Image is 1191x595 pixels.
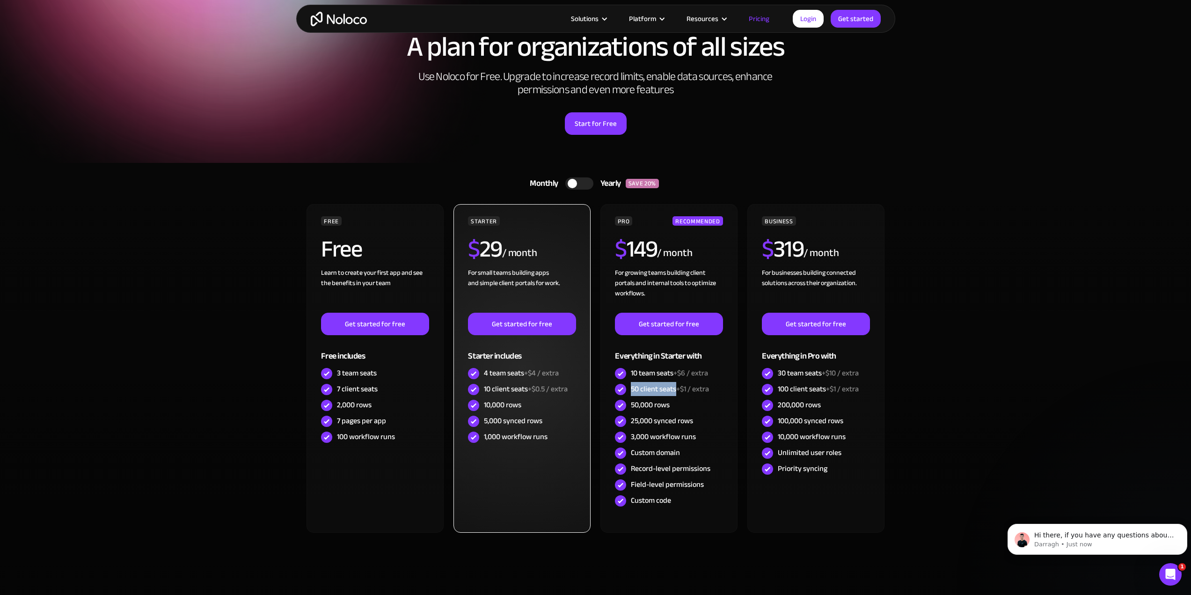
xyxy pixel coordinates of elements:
[518,176,565,191] div: Monthly
[737,13,781,25] a: Pricing
[484,400,521,410] div: 10,000 rows
[409,70,783,96] h2: Use Noloco for Free. Upgrade to increase record limits, enable data sources, enhance permissions ...
[629,13,656,25] div: Platform
[615,237,657,261] h2: 149
[615,313,723,335] a: Get started for free
[1004,504,1191,570] iframe: Intercom notifications message
[615,268,723,313] div: For growing teams building client portals and internal tools to optimize workflows.
[571,13,599,25] div: Solutions
[617,13,675,25] div: Platform
[626,179,659,188] div: SAVE 20%
[631,432,696,442] div: 3,000 workflow runs
[615,227,627,271] span: $
[778,384,859,394] div: 100 client seats
[337,368,377,378] div: 3 team seats
[321,335,429,366] div: Free includes
[631,368,708,378] div: 10 team seats
[631,384,709,394] div: 50 client seats
[676,382,709,396] span: +$1 / extra
[822,366,859,380] span: +$10 / extra
[337,416,386,426] div: 7 pages per app
[528,382,568,396] span: +$0.5 / extra
[337,432,395,442] div: 100 workflow runs
[468,268,576,313] div: For small teams building apps and simple client portals for work. ‍
[831,10,881,28] a: Get started
[615,335,723,366] div: Everything in Starter with
[778,416,843,426] div: 100,000 synced rows
[524,366,559,380] span: +$4 / extra
[804,246,839,261] div: / month
[826,382,859,396] span: +$1 / extra
[793,10,824,28] a: Login
[675,13,737,25] div: Resources
[1159,563,1182,586] iframe: Intercom live chat
[321,237,362,261] h2: Free
[321,268,429,313] div: Learn to create your first app and see the benefits in your team ‍
[484,416,542,426] div: 5,000 synced rows
[762,268,870,313] div: For businesses building connected solutions across their organization. ‍
[631,479,704,490] div: Field-level permissions
[593,176,626,191] div: Yearly
[468,237,502,261] h2: 29
[762,335,870,366] div: Everything in Pro with
[778,432,846,442] div: 10,000 workflow runs
[321,313,429,335] a: Get started for free
[762,227,774,271] span: $
[337,384,378,394] div: 7 client seats
[311,12,367,26] a: home
[778,368,859,378] div: 30 team seats
[657,246,692,261] div: / month
[615,216,632,226] div: PRO
[306,33,886,61] h1: A plan for organizations of all sizes
[631,495,671,506] div: Custom code
[468,216,499,226] div: STARTER
[778,400,821,410] div: 200,000 rows
[1178,563,1186,571] span: 1
[631,463,710,474] div: Record-level permissions
[687,13,718,25] div: Resources
[762,216,796,226] div: BUSINESS
[321,216,342,226] div: FREE
[484,432,548,442] div: 1,000 workflow runs
[565,112,627,135] a: Start for Free
[484,368,559,378] div: 4 team seats
[468,313,576,335] a: Get started for free
[673,366,708,380] span: +$6 / extra
[778,448,841,458] div: Unlimited user roles
[762,237,804,261] h2: 319
[484,384,568,394] div: 10 client seats
[559,13,617,25] div: Solutions
[468,227,480,271] span: $
[762,313,870,335] a: Get started for free
[468,335,576,366] div: Starter includes
[631,400,670,410] div: 50,000 rows
[337,400,372,410] div: 2,000 rows
[631,416,693,426] div: 25,000 synced rows
[502,246,537,261] div: / month
[672,216,723,226] div: RECOMMENDED
[631,448,680,458] div: Custom domain
[778,463,827,474] div: Priority syncing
